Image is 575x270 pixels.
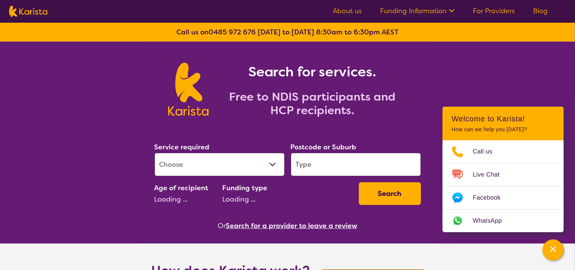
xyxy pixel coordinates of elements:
[473,215,511,227] span: WhatsApp
[473,146,502,157] span: Call us
[154,143,210,152] label: Service required
[223,194,353,205] div: Loading ...
[473,192,510,203] span: Facebook
[443,209,564,232] a: Web link opens in a new tab.
[218,63,407,81] h1: Search for services.
[154,194,217,205] div: Loading ...
[533,6,548,16] a: Blog
[443,107,564,232] div: Channel Menu
[218,90,407,117] h2: Free to NDIS participants and HCP recipients.
[218,220,226,231] span: Or
[359,182,421,205] button: Search
[9,6,47,17] img: Karista logo
[452,114,555,123] h2: Welcome to Karista!
[452,126,555,133] p: How can we help you [DATE]?
[542,239,564,261] button: Channel Menu
[291,143,357,152] label: Postcode or Suburb
[380,6,455,16] a: Funding Information
[333,6,362,16] a: About us
[473,6,515,16] a: For Providers
[154,183,209,192] label: Age of recipient
[176,28,399,37] b: Call us on [DATE] to [DATE] 8:30am to 6:30pm AEST
[291,153,421,176] input: Type
[209,28,256,37] a: 0485 972 676
[473,169,509,180] span: Live Chat
[223,183,268,192] label: Funding type
[226,220,357,231] button: Search for a provider to leave a review
[168,63,209,116] img: Karista logo
[443,140,564,232] ul: Choose channel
